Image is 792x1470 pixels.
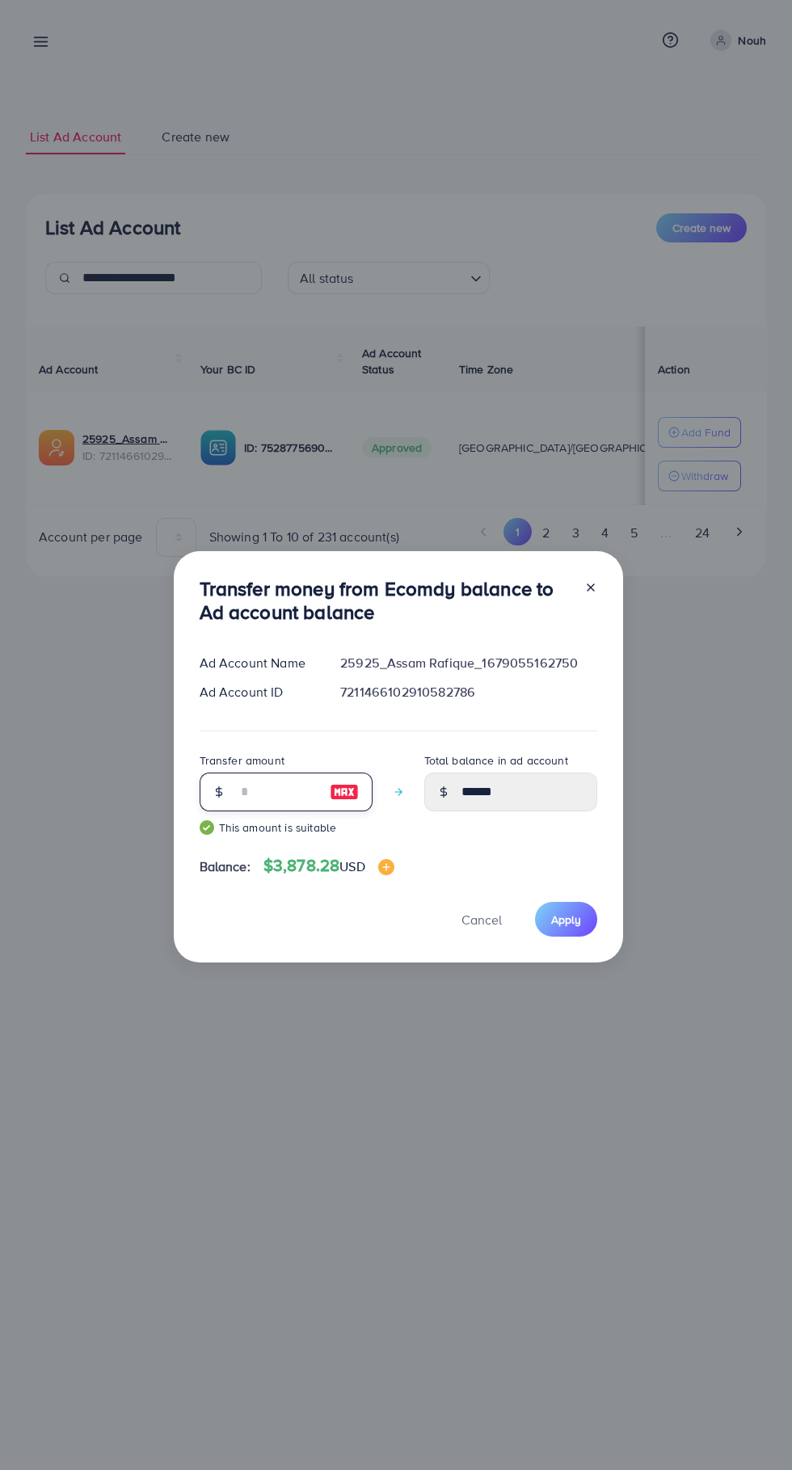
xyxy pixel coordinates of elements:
img: image [330,782,359,802]
span: Cancel [461,911,502,929]
div: 7211466102910582786 [327,683,609,701]
iframe: Chat [723,1397,780,1458]
h3: Transfer money from Ecomdy balance to Ad account balance [200,577,571,624]
span: USD [339,857,364,875]
span: Apply [551,912,581,928]
button: Apply [535,902,597,937]
label: Total balance in ad account [424,752,568,769]
div: Ad Account Name [187,654,328,672]
label: Transfer amount [200,752,284,769]
button: Cancel [441,902,522,937]
h4: $3,878.28 [263,856,394,876]
span: Balance: [200,857,251,876]
small: This amount is suitable [200,819,373,836]
img: guide [200,820,214,835]
div: Ad Account ID [187,683,328,701]
div: 25925_Assam Rafique_1679055162750 [327,654,609,672]
img: image [378,859,394,875]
